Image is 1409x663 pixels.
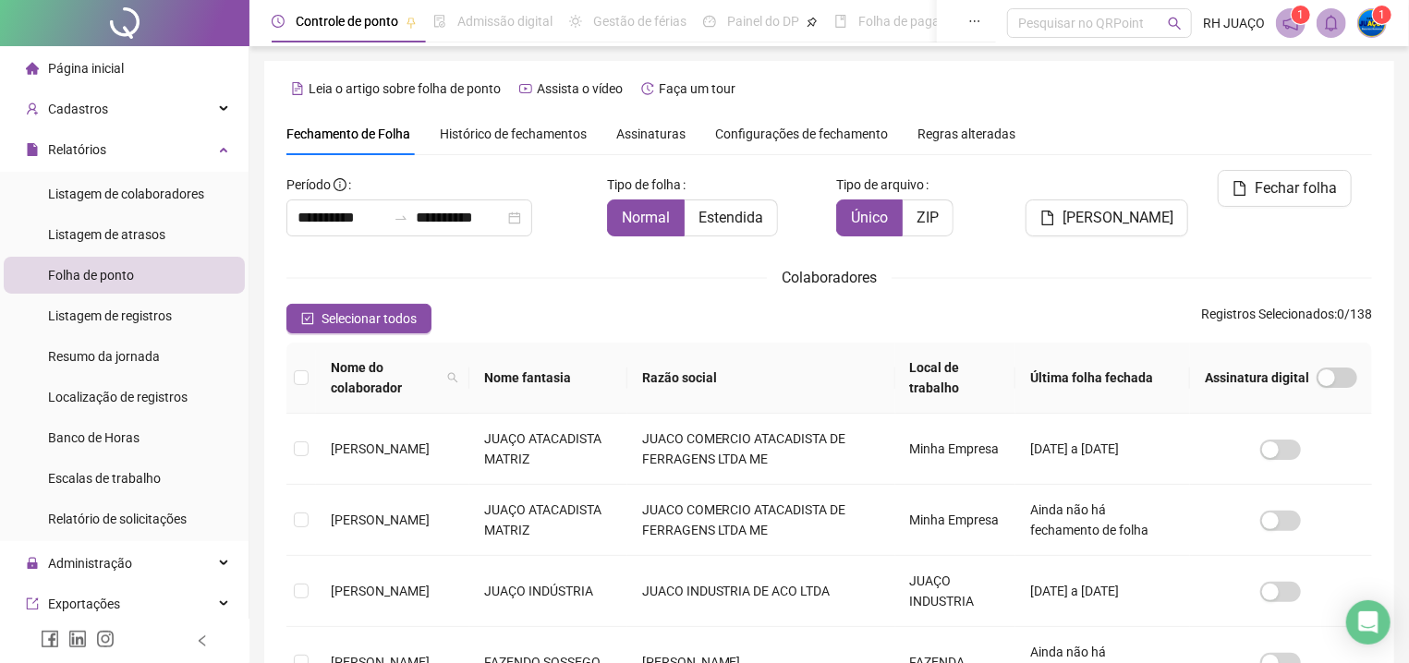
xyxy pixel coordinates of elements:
button: Selecionar todos [286,304,431,333]
span: swap-right [394,211,408,225]
span: Leia o artigo sobre folha de ponto [309,81,501,96]
span: file [1040,211,1055,225]
span: Folha de pagamento [858,14,977,29]
td: Minha Empresa [895,485,1016,556]
span: history [641,82,654,95]
span: Colaboradores [782,269,877,286]
td: [DATE] a [DATE] [1015,414,1190,485]
th: Local de trabalho [895,343,1016,414]
span: [PERSON_NAME] [331,512,430,527]
span: Estendida [698,209,763,226]
span: user-add [26,102,39,115]
td: JUACO COMERCIO ATACADISTA DE FERRAGENS LTDA ME [627,414,895,485]
span: Assinatura digital [1205,368,1309,388]
td: JUACO INDUSTRIA DE ACO LTDA [627,556,895,627]
span: Assinaturas [616,127,686,140]
span: file-done [433,15,446,28]
span: Único [851,209,888,226]
span: file [1233,181,1247,196]
span: check-square [301,312,314,325]
span: Tipo de arquivo [836,175,924,195]
span: Escalas de trabalho [48,471,161,486]
span: Controle de ponto [296,14,398,29]
span: export [26,597,39,610]
span: Histórico de fechamentos [440,127,587,141]
span: Localização de registros [48,390,188,404]
span: search [447,372,458,383]
span: instagram [96,630,115,648]
span: Tipo de folha [607,175,681,195]
span: info-circle [334,178,346,191]
button: [PERSON_NAME] [1026,199,1188,236]
td: JUACO COMERCIO ATACADISTA DE FERRAGENS LTDA ME [627,485,895,556]
span: to [394,211,408,225]
span: [PERSON_NAME] [331,441,430,456]
span: Página inicial [48,61,124,76]
span: dashboard [703,15,716,28]
span: [PERSON_NAME] [1063,207,1173,229]
td: JUAÇO ATACADISTA MATRIZ [469,485,626,556]
td: Minha Empresa [895,414,1016,485]
th: Nome fantasia [469,343,626,414]
span: file-text [291,82,304,95]
sup: Atualize o seu contato no menu Meus Dados [1373,6,1391,24]
span: Listagem de colaboradores [48,187,204,201]
span: linkedin [68,630,87,648]
button: Fechar folha [1218,170,1352,207]
span: file [26,143,39,156]
span: Normal [622,209,670,226]
span: Período [286,177,331,192]
sup: 1 [1292,6,1310,24]
span: lock [26,557,39,570]
span: Fechamento de Folha [286,127,410,141]
th: Última folha fechada [1015,343,1190,414]
td: JUAÇO ATACADISTA MATRIZ [469,414,626,485]
span: Regras alteradas [917,127,1015,140]
span: Ainda não há fechamento de folha [1030,502,1148,537]
span: Fechar folha [1255,177,1337,199]
td: JUAÇO INDÚSTRIA [469,556,626,627]
span: ZIP [917,209,939,226]
span: RH JUAÇO [1203,13,1265,33]
span: Cadastros [48,102,108,116]
span: Relatório de solicitações [48,512,187,526]
span: home [26,62,39,75]
span: notification [1282,15,1299,31]
span: Exportações [48,597,120,611]
span: search [1168,17,1182,30]
span: Folha de ponto [48,268,134,283]
span: pushpin [406,17,417,28]
span: search [443,354,462,402]
span: Resumo da jornada [48,349,160,364]
img: 66582 [1358,9,1386,37]
span: Admissão digital [457,14,553,29]
div: Open Intercom Messenger [1346,600,1391,645]
span: Listagem de atrasos [48,227,165,242]
span: Nome do colaborador [331,357,440,398]
span: Gestão de férias [593,14,686,29]
span: Listagem de registros [48,308,172,323]
span: Administração [48,556,132,571]
span: [PERSON_NAME] [331,584,430,598]
th: Razão social [627,343,895,414]
span: pushpin [807,17,818,28]
span: bell [1323,15,1340,31]
span: Configurações de fechamento [715,127,888,140]
span: ellipsis [968,15,981,28]
span: Faça um tour [659,81,735,96]
span: 1 [1298,8,1305,21]
td: [DATE] a [DATE] [1015,556,1190,627]
span: clock-circle [272,15,285,28]
span: book [834,15,847,28]
span: 1 [1379,8,1386,21]
span: Selecionar todos [322,308,417,329]
span: Assista o vídeo [537,81,623,96]
span: facebook [41,630,59,648]
span: left [196,634,209,647]
span: Painel do DP [727,14,799,29]
span: Registros Selecionados [1201,307,1334,321]
span: : 0 / 138 [1201,304,1372,333]
span: Banco de Horas [48,430,140,445]
span: sun [569,15,582,28]
td: JUAÇO INDUSTRIA [895,556,1016,627]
